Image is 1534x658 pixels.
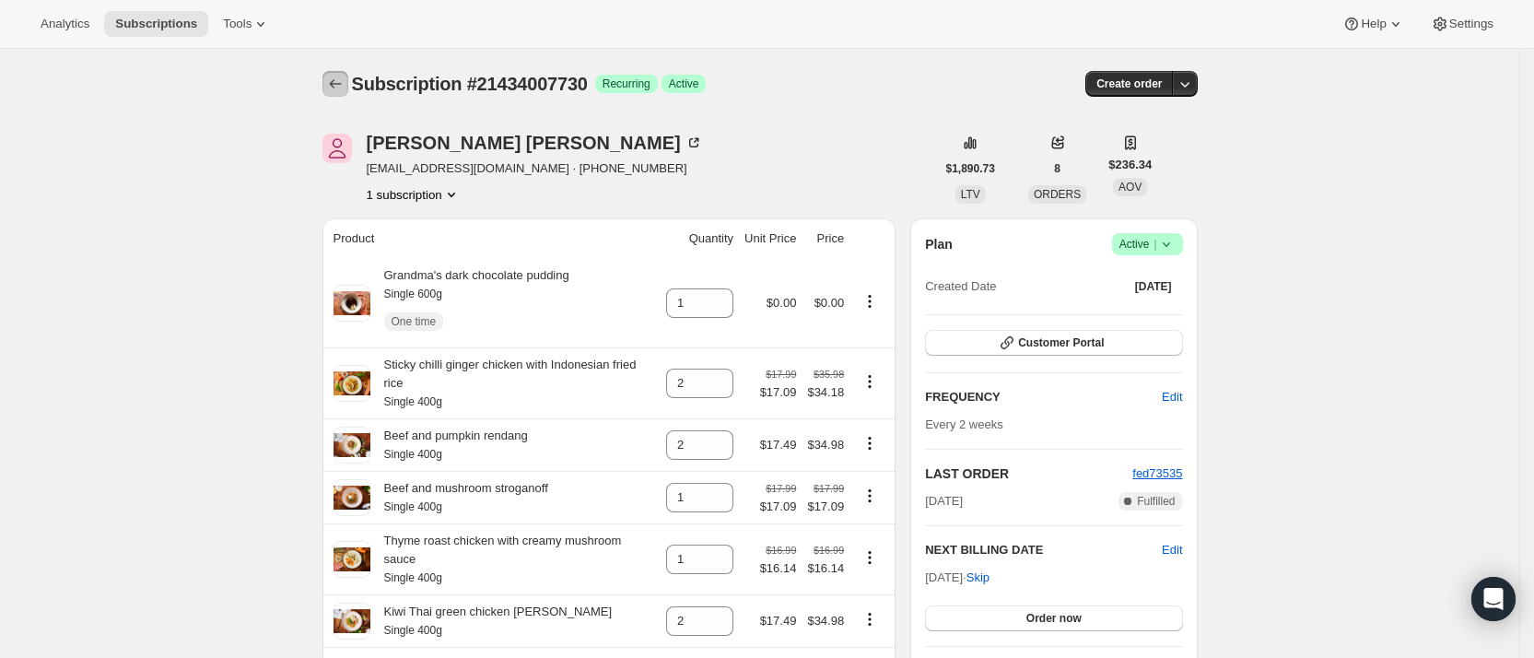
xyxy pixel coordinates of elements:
[1420,11,1505,37] button: Settings
[1034,188,1081,201] span: ORDERS
[807,438,844,452] span: $34.98
[935,156,1006,182] button: $1,890.73
[115,17,197,31] span: Subscriptions
[1043,156,1071,182] button: 8
[223,17,252,31] span: Tools
[814,296,845,310] span: $0.00
[392,314,437,329] span: One time
[1361,17,1386,31] span: Help
[384,624,442,637] small: Single 400g
[322,71,348,97] button: Subscriptions
[855,371,884,392] button: Product actions
[322,134,352,163] span: Javier Quinones
[1135,279,1172,294] span: [DATE]
[966,569,989,587] span: Skip
[1132,466,1182,480] a: fed73535
[1153,237,1156,252] span: |
[760,383,797,402] span: $17.09
[1449,17,1493,31] span: Settings
[760,559,797,578] span: $16.14
[955,563,1001,593] button: Skip
[352,74,588,94] span: Subscription #21434007730
[384,500,442,513] small: Single 400g
[767,296,797,310] span: $0.00
[1124,274,1183,300] button: [DATE]
[29,11,100,37] button: Analytics
[760,438,797,452] span: $17.49
[384,288,442,300] small: Single 600g
[1018,335,1104,350] span: Customer Portal
[766,369,796,380] small: $17.99
[367,185,461,204] button: Product actions
[855,486,884,506] button: Product actions
[961,188,980,201] span: LTV
[1108,156,1152,174] span: $236.34
[760,614,797,628] span: $17.49
[370,532,656,587] div: Thyme roast chicken with creamy mushroom sauce
[384,395,442,408] small: Single 400g
[1162,541,1182,559] button: Edit
[104,11,208,37] button: Subscriptions
[807,559,844,578] span: $16.14
[322,218,662,259] th: Product
[946,161,995,176] span: $1,890.73
[384,571,442,584] small: Single 400g
[925,235,953,253] h2: Plan
[807,614,844,628] span: $34.98
[669,76,699,91] span: Active
[1118,181,1142,194] span: AOV
[1085,71,1173,97] button: Create order
[661,218,739,259] th: Quantity
[739,218,802,259] th: Unit Price
[925,541,1162,559] h2: NEXT BILLING DATE
[925,492,963,511] span: [DATE]
[925,388,1162,406] h2: FREQUENCY
[760,498,797,516] span: $17.09
[384,448,442,461] small: Single 400g
[370,356,656,411] div: Sticky chilli ginger chicken with Indonesian fried rice
[925,330,1182,356] button: Customer Portal
[766,545,796,556] small: $16.99
[855,291,884,311] button: Product actions
[925,570,989,584] span: [DATE] ·
[925,417,1003,431] span: Every 2 weeks
[1119,235,1176,253] span: Active
[370,479,548,516] div: Beef and mushroom stroganoff
[814,545,844,556] small: $16.99
[925,464,1132,483] h2: LAST ORDER
[370,603,613,640] div: Kiwi Thai green chicken [PERSON_NAME]
[603,76,650,91] span: Recurring
[855,433,884,453] button: Product actions
[855,609,884,629] button: Product actions
[807,498,844,516] span: $17.09
[370,427,528,464] div: Beef and pumpkin rendang
[1026,611,1082,626] span: Order now
[41,17,89,31] span: Analytics
[367,134,703,152] div: [PERSON_NAME] [PERSON_NAME]
[1162,388,1182,406] span: Edit
[1054,161,1060,176] span: 8
[370,266,569,340] div: Grandma's dark chocolate pudding
[1151,382,1193,412] button: Edit
[367,159,703,178] span: [EMAIL_ADDRESS][DOMAIN_NAME] · [PHONE_NUMBER]
[855,547,884,568] button: Product actions
[1331,11,1415,37] button: Help
[814,483,844,494] small: $17.99
[212,11,281,37] button: Tools
[925,277,996,296] span: Created Date
[925,605,1182,631] button: Order now
[1471,577,1516,621] div: Open Intercom Messenger
[1132,464,1182,483] button: fed73535
[814,369,844,380] small: $35.98
[1137,494,1175,509] span: Fulfilled
[766,483,796,494] small: $17.99
[1096,76,1162,91] span: Create order
[807,383,844,402] span: $34.18
[802,218,849,259] th: Price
